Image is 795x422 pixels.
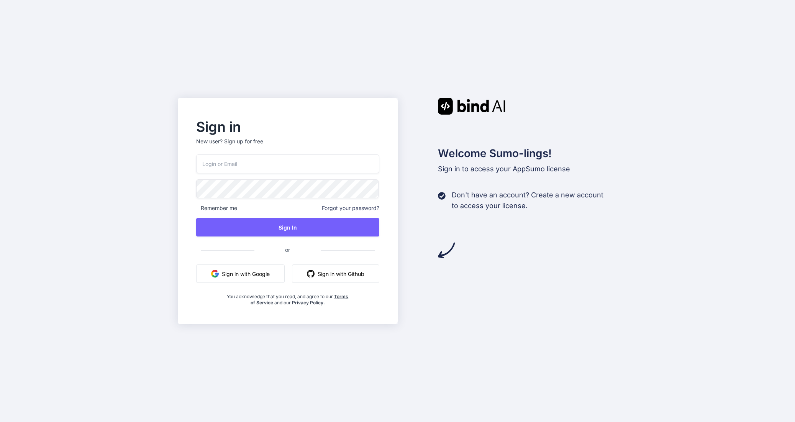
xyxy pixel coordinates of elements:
[438,164,618,174] p: Sign in to access your AppSumo license
[438,98,505,115] img: Bind AI logo
[224,138,263,145] div: Sign up for free
[438,145,618,161] h2: Welcome Sumo-lings!
[196,218,379,236] button: Sign In
[196,154,379,173] input: Login or Email
[438,242,455,259] img: arrow
[292,300,325,305] a: Privacy Policy.
[322,204,379,212] span: Forgot your password?
[251,294,349,305] a: Terms of Service
[196,204,237,212] span: Remember me
[307,270,315,278] img: github
[196,264,285,283] button: Sign in with Google
[292,264,379,283] button: Sign in with Github
[211,270,219,278] img: google
[196,121,379,133] h2: Sign in
[254,240,321,259] span: or
[196,138,379,154] p: New user?
[452,190,603,211] p: Don't have an account? Create a new account to access your license.
[227,289,349,306] div: You acknowledge that you read, and agree to our and our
